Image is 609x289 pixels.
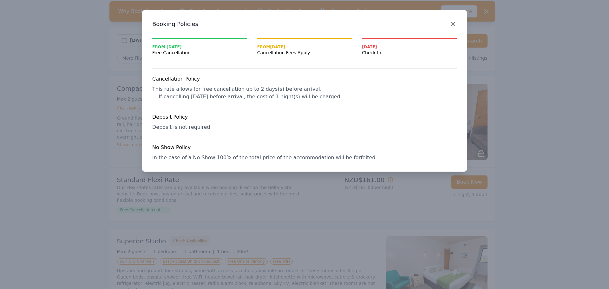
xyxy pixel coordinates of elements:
[152,124,210,130] span: Deposit is not required
[257,44,352,49] span: From [DATE]
[152,20,457,28] h3: Booking Policies
[362,44,457,49] span: [DATE]
[152,75,457,83] h4: Cancellation Policy
[257,49,352,56] span: Cancellation Fees Apply
[152,49,247,56] span: Free Cancellation
[152,144,457,151] h4: No Show Policy
[152,38,457,56] nav: Progress mt-20
[152,44,247,49] span: From [DATE]
[362,49,457,56] span: Check In
[152,113,457,121] h4: Deposit Policy
[152,86,342,100] span: This rate allows for free cancellation up to 2 days(s) before arrival. If cancelling [DATE] befor...
[152,154,377,161] span: In the case of a No Show 100% of the total price of the accommodation will be forfeited.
